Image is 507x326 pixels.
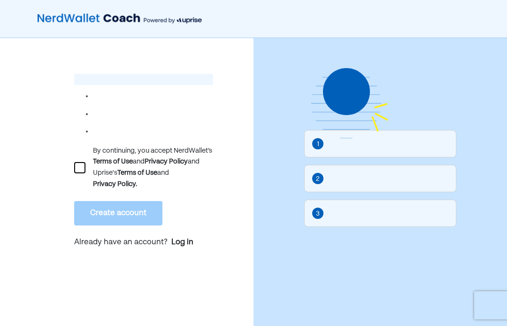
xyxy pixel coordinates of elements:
[74,237,213,249] p: Already have an account?
[145,156,188,167] div: Privacy Policy
[317,139,319,149] div: 1
[93,146,213,190] div: By continuing, you accept NerdWallet’s and and Uprise's and
[93,179,137,190] div: Privacy Policy.
[74,201,162,225] button: Create account
[316,209,320,219] div: 3
[117,167,157,179] div: Terms of Use
[93,156,133,167] div: Terms of Use
[171,237,193,248] a: Log in
[316,174,320,184] div: 2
